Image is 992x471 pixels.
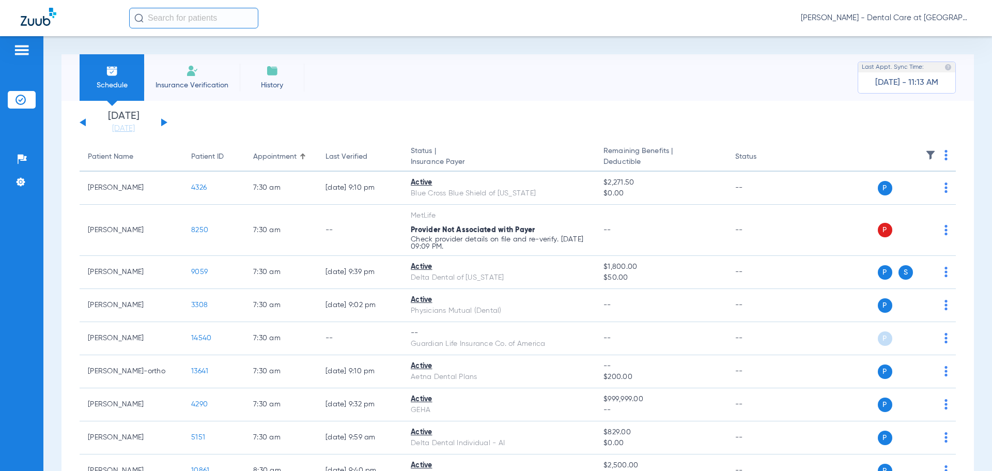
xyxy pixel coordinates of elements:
[253,151,297,162] div: Appointment
[80,388,183,421] td: [PERSON_NAME]
[191,151,237,162] div: Patient ID
[80,256,183,289] td: [PERSON_NAME]
[603,460,718,471] span: $2,500.00
[878,181,892,195] span: P
[727,172,797,205] td: --
[317,388,402,421] td: [DATE] 9:32 PM
[152,80,232,90] span: Insurance Verification
[878,265,892,280] span: P
[88,151,133,162] div: Patient Name
[411,226,535,234] span: Provider Not Associated with Payer
[603,272,718,283] span: $50.00
[245,355,317,388] td: 7:30 AM
[727,421,797,454] td: --
[878,431,892,445] span: P
[191,335,211,342] span: 14540
[411,236,587,250] p: Check provider details on file and re-verify. [DATE] 09:09 PM.
[603,188,718,199] span: $0.00
[317,205,402,256] td: --
[411,177,587,188] div: Active
[245,322,317,355] td: 7:30 AM
[191,226,208,234] span: 8250
[191,401,208,408] span: 4290
[21,8,56,26] img: Zuub Logo
[727,289,797,322] td: --
[603,372,718,383] span: $200.00
[727,322,797,355] td: --
[245,289,317,322] td: 7:30 AM
[411,210,587,221] div: MetLife
[898,265,913,280] span: S
[944,399,948,409] img: group-dot-blue.svg
[944,300,948,310] img: group-dot-blue.svg
[80,421,183,454] td: [PERSON_NAME]
[595,143,726,172] th: Remaining Benefits |
[129,8,258,28] input: Search for patients
[317,289,402,322] td: [DATE] 9:02 PM
[878,223,892,237] span: P
[411,372,587,383] div: Aetna Dental Plans
[191,268,208,276] span: 9059
[411,361,587,372] div: Active
[944,183,948,193] img: group-dot-blue.svg
[317,322,402,355] td: --
[80,322,183,355] td: [PERSON_NAME]
[106,65,118,77] img: Schedule
[402,143,595,172] th: Status |
[944,64,952,71] img: last sync help info
[245,388,317,421] td: 7:30 AM
[878,398,892,412] span: P
[253,151,309,162] div: Appointment
[411,460,587,471] div: Active
[603,335,611,342] span: --
[92,124,154,134] a: [DATE]
[87,80,136,90] span: Schedule
[925,150,936,160] img: filter.svg
[727,388,797,421] td: --
[411,157,587,168] span: Insurance Payer
[944,432,948,443] img: group-dot-blue.svg
[411,262,587,272] div: Active
[801,13,971,23] span: [PERSON_NAME] - Dental Care at [GEOGRAPHIC_DATA]
[603,394,718,405] span: $999,999.00
[603,361,718,372] span: --
[944,333,948,343] img: group-dot-blue.svg
[944,150,948,160] img: group-dot-blue.svg
[317,172,402,205] td: [DATE] 9:10 PM
[247,80,297,90] span: History
[878,364,892,379] span: P
[411,272,587,283] div: Delta Dental of [US_STATE]
[411,188,587,199] div: Blue Cross Blue Shield of [US_STATE]
[603,262,718,272] span: $1,800.00
[411,394,587,405] div: Active
[603,226,611,234] span: --
[191,184,207,191] span: 4326
[875,78,938,88] span: [DATE] - 11:13 AM
[191,368,208,375] span: 13641
[411,295,587,306] div: Active
[411,438,587,449] div: Delta Dental Individual - AI
[80,289,183,322] td: [PERSON_NAME]
[727,143,797,172] th: Status
[411,427,587,438] div: Active
[944,267,948,277] img: group-dot-blue.svg
[727,355,797,388] td: --
[603,177,718,188] span: $2,271.50
[317,421,402,454] td: [DATE] 9:59 AM
[603,405,718,416] span: --
[13,44,30,56] img: hamburger-icon
[191,434,205,441] span: 5151
[727,256,797,289] td: --
[80,172,183,205] td: [PERSON_NAME]
[134,13,144,23] img: Search Icon
[603,438,718,449] span: $0.00
[186,65,198,77] img: Manual Insurance Verification
[411,328,587,339] div: --
[603,427,718,438] span: $829.00
[326,151,394,162] div: Last Verified
[317,256,402,289] td: [DATE] 9:39 PM
[245,256,317,289] td: 7:30 AM
[191,301,208,309] span: 3308
[944,366,948,376] img: group-dot-blue.svg
[266,65,278,77] img: History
